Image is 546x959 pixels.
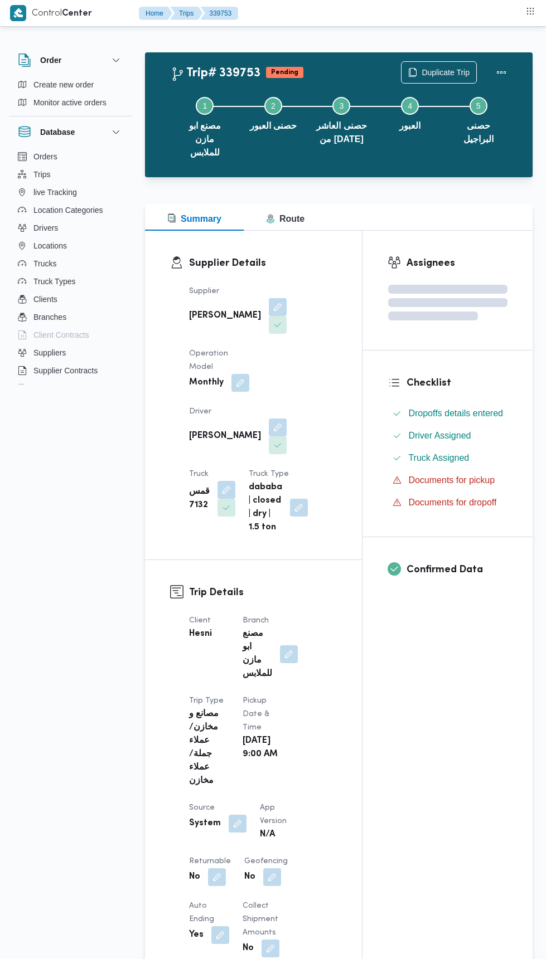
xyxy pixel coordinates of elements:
[33,168,51,181] span: Trips
[189,376,224,390] b: Monthly
[33,310,66,324] span: Branches
[13,76,127,94] button: Create new order
[316,119,367,146] span: حصنى العاشر من [DATE]
[13,308,127,326] button: Branches
[13,379,127,397] button: Devices
[10,5,26,21] img: X8yXhbKr1z7QwAAAABJRU5ErkJggg==
[408,429,471,442] span: Driver Assigned
[18,53,123,67] button: Order
[189,928,204,942] b: Yes
[33,293,57,306] span: Clients
[33,257,56,270] span: Trucks
[33,382,61,395] span: Devices
[171,84,239,168] button: مصنع ابو مازن للملابس
[376,84,444,142] button: العبور
[189,902,214,923] span: Auto Ending
[13,219,127,237] button: Drivers
[388,471,508,489] button: Documents for pickup
[202,101,207,110] span: 1
[388,405,508,422] button: Dropoffs details entered
[40,53,61,67] h3: Order
[408,474,495,487] span: Documents for pickup
[408,101,412,110] span: 4
[189,288,219,295] span: Supplier
[13,290,127,308] button: Clients
[189,585,337,600] h3: Trip Details
[180,119,230,159] span: مصنع ابو مازن للملابس
[476,101,481,110] span: 5
[388,427,508,445] button: Driver Assigned
[408,451,469,465] span: Truck Assigned
[189,309,261,323] b: [PERSON_NAME]
[243,627,272,681] b: مصنع ابو مازن للملابس
[266,214,305,223] span: Route
[170,7,202,20] button: Trips
[249,481,282,534] b: dababa | closed | dry | 1.5 ton
[399,119,421,133] span: العبور
[243,942,254,955] b: No
[189,804,215,811] span: Source
[189,408,211,415] span: Driver
[422,66,470,79] span: Duplicate Trip
[408,498,496,507] span: Documents for dropoff
[271,101,276,110] span: 2
[408,408,503,418] span: Dropoffs details entered
[9,148,132,389] div: Database
[33,150,57,163] span: Orders
[260,804,287,825] span: App Version
[189,617,211,624] span: Client
[33,239,67,252] span: Locations
[189,470,209,478] span: Truck
[13,165,127,183] button: Trips
[13,201,127,219] button: Location Categories
[243,902,278,936] span: Collect Shipment Amounts
[189,697,224,704] span: Trip Type
[239,84,308,142] button: حصنى العبور
[408,496,496,509] span: Documents for dropoff
[388,449,508,467] button: Truck Assigned
[189,430,261,443] b: [PERSON_NAME]
[13,255,127,272] button: Trucks
[33,78,94,91] span: Create new order
[33,186,77,199] span: live Tracking
[266,67,303,78] span: Pending
[189,485,210,512] b: قمس 7132
[189,350,228,371] span: Operation Model
[13,237,127,255] button: Locations
[33,328,89,342] span: Client Contracts
[13,183,127,201] button: live Tracking
[62,9,92,18] b: Center
[407,562,508,577] h3: Confirmed Data
[33,96,107,109] span: Monitor active orders
[490,61,513,84] button: Actions
[408,407,503,420] span: Dropoffs details entered
[407,256,508,271] h3: Assignees
[33,203,103,217] span: Location Categories
[408,431,471,440] span: Driver Assigned
[9,76,132,116] div: Order
[33,275,75,288] span: Truck Types
[40,125,75,139] h3: Database
[244,870,255,884] b: No
[271,69,298,76] b: Pending
[189,870,200,884] b: No
[13,94,127,111] button: Monitor active orders
[171,66,260,81] h2: Trip# 339753
[13,148,127,165] button: Orders
[189,817,221,830] b: System
[401,61,477,84] button: Duplicate Trip
[307,84,376,155] button: حصنى العاشر من [DATE]
[340,101,344,110] span: 3
[13,272,127,290] button: Truck Types
[189,256,337,271] h3: Supplier Details
[407,376,508,391] h3: Checklist
[33,221,58,235] span: Drivers
[200,7,238,20] button: 339753
[408,475,495,485] span: Documents for pickup
[244,858,288,865] span: Geofencing
[243,617,269,624] span: Branch
[189,627,212,641] b: Hesni
[243,734,281,761] b: [DATE] 9:00 AM
[189,858,231,865] span: Returnable
[13,344,127,362] button: Suppliers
